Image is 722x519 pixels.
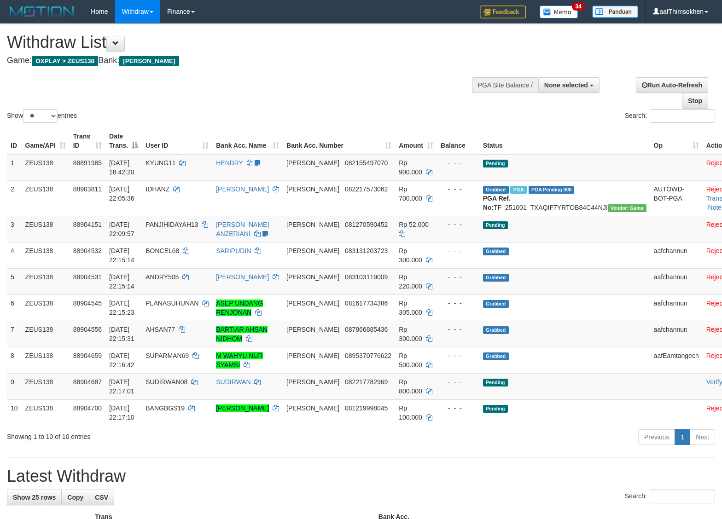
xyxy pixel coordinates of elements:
[345,247,388,254] span: Copy 083131203723 to clipboard
[73,185,102,193] span: 88903811
[22,128,70,154] th: Game/API: activate to sort column ascending
[146,185,169,193] span: IDHANZ
[73,326,102,333] span: 88904556
[441,185,476,194] div: - - -
[441,325,476,334] div: - - -
[146,221,198,228] span: PANJIHIDAYAH13
[286,378,339,386] span: [PERSON_NAME]
[399,221,429,228] span: Rp 52.000
[216,378,250,386] a: SUDIRWAN
[109,326,134,342] span: [DATE] 22:15:31
[32,56,98,66] span: OXPLAY > ZEUS138
[22,347,70,373] td: ZEUS138
[216,326,268,342] a: BARTIAR AHSAN NIDHOM
[286,352,339,359] span: [PERSON_NAME]
[286,247,339,254] span: [PERSON_NAME]
[650,268,703,294] td: aafchannun
[22,294,70,321] td: ZEUS138
[105,128,142,154] th: Date Trans.: activate to sort column descending
[441,158,476,167] div: - - -
[286,404,339,412] span: [PERSON_NAME]
[479,180,650,216] td: TF_251001_TXAQIF7YRTOB84C44NJI
[592,6,638,18] img: panduan.png
[345,300,388,307] span: Copy 081617734386 to clipboard
[109,378,134,395] span: [DATE] 22:17:01
[650,109,715,123] input: Search:
[7,347,22,373] td: 8
[216,300,263,316] a: ASEP UNDANG RENJONAN
[650,180,703,216] td: AUTOWD-BOT-PGA
[286,221,339,228] span: [PERSON_NAME]
[441,377,476,386] div: - - -
[7,428,294,441] div: Showing 1 to 10 of 10 entries
[7,467,715,485] h1: Latest Withdraw
[345,273,388,281] span: Copy 083103119009 to clipboard
[109,404,134,421] span: [DATE] 22:17:10
[399,378,422,395] span: Rp 800.000
[95,494,108,501] span: CSV
[399,273,422,290] span: Rp 220.000
[675,429,690,445] a: 1
[146,378,187,386] span: SUDIRWAN08
[345,159,388,167] span: Copy 082155497070 to clipboard
[146,404,185,412] span: BANGBGS19
[146,300,198,307] span: PLANASUHUNAN
[7,373,22,399] td: 9
[650,128,703,154] th: Op: activate to sort column ascending
[483,379,508,386] span: Pending
[395,128,437,154] th: Amount: activate to sort column ascending
[7,5,77,18] img: MOTION_logo.png
[7,56,472,65] h4: Game: Bank:
[483,248,509,255] span: Grabbed
[73,300,102,307] span: 88904545
[7,490,62,505] a: Show 25 rows
[7,180,22,216] td: 2
[146,352,189,359] span: SUPARMAN69
[479,128,650,154] th: Status
[483,300,509,308] span: Grabbed
[538,77,600,93] button: None selected
[22,216,70,242] td: ZEUS138
[437,128,479,154] th: Balance
[22,321,70,347] td: ZEUS138
[345,404,388,412] span: Copy 081219998045 to clipboard
[216,273,269,281] a: [PERSON_NAME]
[216,221,269,237] a: [PERSON_NAME] ANZERIANI
[483,160,508,167] span: Pending
[441,220,476,229] div: - - -
[286,185,339,193] span: [PERSON_NAME]
[119,56,179,66] span: [PERSON_NAME]
[650,321,703,347] td: aafchannun
[625,109,715,123] label: Search:
[73,159,102,167] span: 88891985
[399,352,422,369] span: Rp 500.000
[7,399,22,426] td: 10
[22,399,70,426] td: ZEUS138
[7,33,472,52] h1: Withdraw List
[7,216,22,242] td: 3
[146,273,179,281] span: ANDRY505
[682,93,708,109] a: Stop
[572,2,584,11] span: 34
[399,159,422,176] span: Rp 900.000
[109,300,134,316] span: [DATE] 22:15:23
[345,185,388,193] span: Copy 082217573062 to clipboard
[22,242,70,268] td: ZEUS138
[7,128,22,154] th: ID
[441,351,476,360] div: - - -
[286,326,339,333] span: [PERSON_NAME]
[399,326,422,342] span: Rp 300.000
[608,204,646,212] span: Vendor URL: https://trx31.1velocity.biz
[7,242,22,268] td: 4
[345,352,391,359] span: Copy 0895370776622 to clipboard
[283,128,395,154] th: Bank Acc. Number: activate to sort column ascending
[441,404,476,413] div: - - -
[146,247,179,254] span: BONCEL68
[109,273,134,290] span: [DATE] 22:15:14
[67,494,83,501] span: Copy
[73,273,102,281] span: 88904531
[70,128,105,154] th: Trans ID: activate to sort column ascending
[399,300,422,316] span: Rp 305.000
[483,352,509,360] span: Grabbed
[286,159,339,167] span: [PERSON_NAME]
